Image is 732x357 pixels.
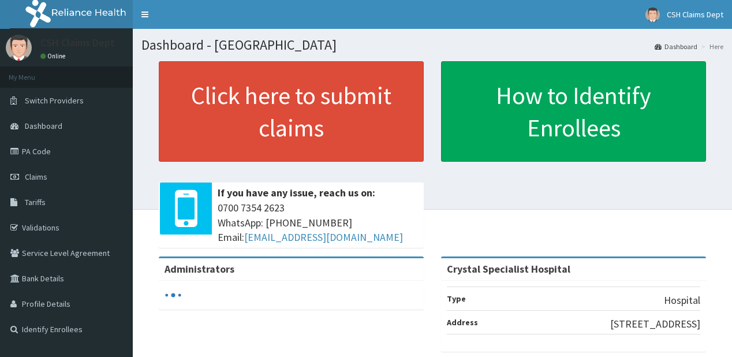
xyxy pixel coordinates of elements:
a: Dashboard [655,42,697,51]
b: Administrators [165,262,234,276]
b: Address [447,317,478,328]
img: User Image [6,35,32,61]
img: User Image [645,8,660,22]
p: CSH Claims Dept [40,38,115,48]
a: Online [40,52,68,60]
p: Hospital [664,293,700,308]
p: [STREET_ADDRESS] [610,317,700,332]
svg: audio-loading [165,287,182,304]
li: Here [699,42,723,51]
h1: Dashboard - [GEOGRAPHIC_DATA] [141,38,723,53]
b: If you have any issue, reach us on: [218,186,375,199]
strong: Crystal Specialist Hospital [447,262,570,276]
a: [EMAIL_ADDRESS][DOMAIN_NAME] [244,230,403,244]
span: Dashboard [25,121,62,131]
b: Type [447,293,466,304]
a: Click here to submit claims [159,61,424,162]
span: Tariffs [25,197,46,207]
a: How to Identify Enrollees [441,61,706,162]
span: Switch Providers [25,95,84,106]
span: 0700 7354 2623 WhatsApp: [PHONE_NUMBER] Email: [218,200,418,245]
span: CSH Claims Dept [667,9,723,20]
span: Claims [25,172,47,182]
